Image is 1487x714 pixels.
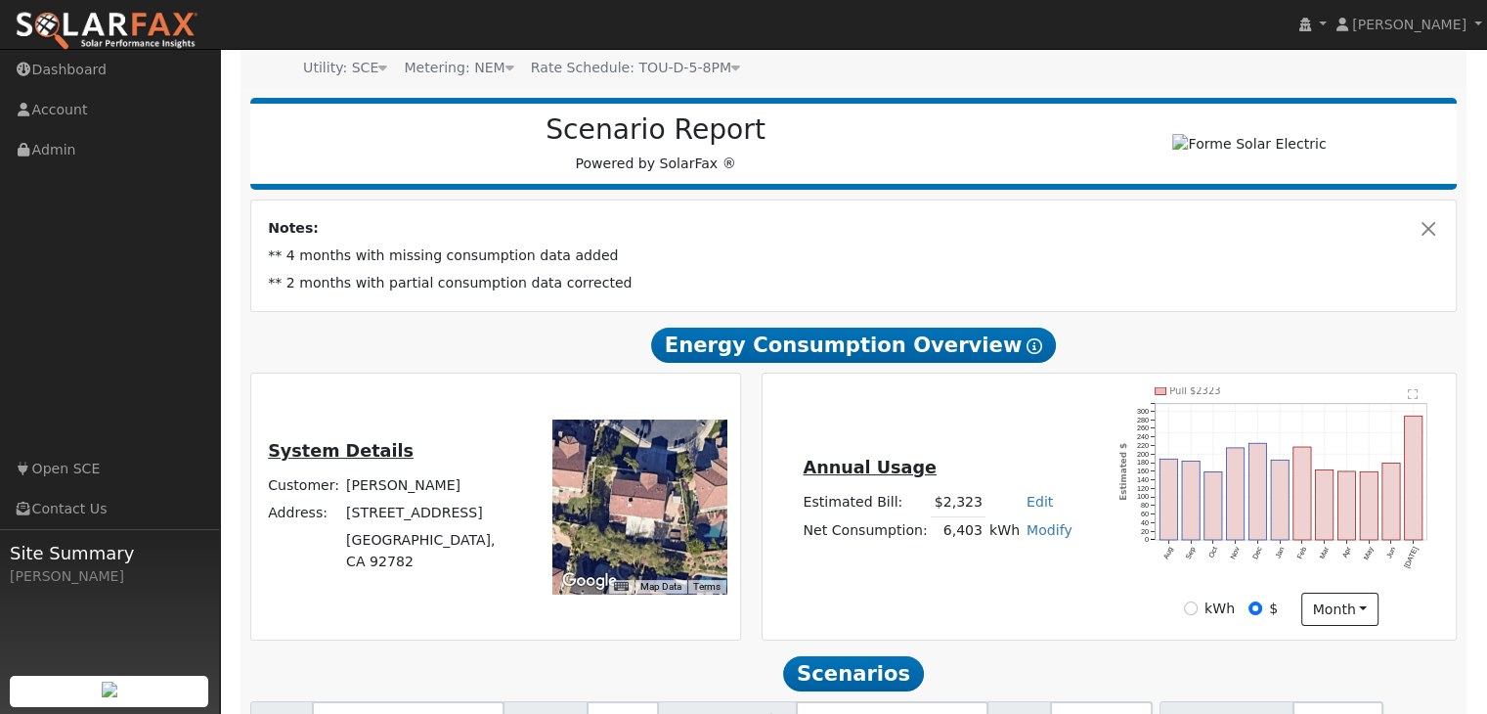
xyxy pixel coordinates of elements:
td: [PERSON_NAME] [343,472,526,500]
span: [PERSON_NAME] [1352,17,1466,32]
rect: onclick="" [1383,463,1401,540]
text: Dec [1251,545,1265,560]
rect: onclick="" [1294,447,1312,540]
span: Energy Consumption Overview [651,328,1056,363]
h2: Scenario Report [270,113,1041,147]
img: Forme Solar Electric [1172,134,1326,155]
text: 160 [1137,467,1149,475]
button: Map Data [640,580,681,594]
input: kWh [1184,602,1198,615]
text: 200 [1137,449,1149,458]
div: Metering: NEM [404,58,513,78]
text: Oct [1207,546,1220,559]
rect: onclick="" [1338,471,1356,540]
rect: onclick="" [1182,461,1200,540]
u: System Details [268,441,414,461]
text: Sep [1184,546,1198,561]
td: Customer: [265,472,343,500]
text: Jun [1385,546,1398,560]
td: Address: [265,500,343,527]
text: 120 [1137,484,1149,493]
td: ** 4 months with missing consumption data added [265,243,1443,270]
button: month [1301,593,1378,626]
button: Close [1419,218,1439,239]
rect: onclick="" [1204,471,1222,540]
text:  [1409,388,1420,400]
div: Utility: SCE [303,58,387,78]
label: kWh [1204,599,1235,619]
button: Keyboard shortcuts [614,580,628,594]
text: Jan [1274,546,1287,560]
img: retrieve [102,682,117,697]
div: [PERSON_NAME] [10,566,209,587]
td: ** 2 months with partial consumption data corrected [265,270,1443,297]
label: $ [1269,599,1278,619]
img: Google [557,568,622,594]
td: Estimated Bill: [800,489,931,517]
text: Pull $2323 [1170,385,1221,396]
div: Powered by SolarFax ® [260,113,1052,174]
text: 260 [1137,424,1149,432]
a: Modify [1027,522,1072,538]
td: kWh [985,516,1023,545]
td: Net Consumption: [800,516,931,545]
rect: onclick="" [1249,443,1267,540]
u: Annual Usage [803,458,936,477]
text: 300 [1137,406,1149,415]
rect: onclick="" [1316,469,1334,540]
td: [STREET_ADDRESS] [343,500,526,527]
td: [GEOGRAPHIC_DATA], CA 92782 [343,527,526,575]
text: 280 [1137,415,1149,424]
td: 6,403 [931,516,985,545]
text: Nov [1229,545,1243,560]
text: 0 [1145,535,1149,544]
text: May [1363,545,1377,561]
strong: Notes: [268,220,319,236]
rect: onclick="" [1361,471,1378,540]
text: 60 [1141,510,1149,518]
td: $2,323 [931,489,985,517]
text: Estimated $ [1119,443,1129,501]
text: Apr [1341,545,1354,559]
text: 20 [1141,527,1149,536]
text: 40 [1141,518,1149,527]
rect: onclick="" [1272,460,1290,540]
text: Feb [1296,546,1309,560]
rect: onclick="" [1227,448,1245,540]
text: Aug [1161,546,1175,561]
img: SolarFax [15,11,198,52]
rect: onclick="" [1159,459,1177,540]
text: 140 [1137,475,1149,484]
text: 100 [1137,492,1149,501]
text: 240 [1137,432,1149,441]
input: $ [1248,602,1262,615]
a: Open this area in Google Maps (opens a new window) [557,568,622,594]
span: Site Summary [10,540,209,566]
text: [DATE] [1403,546,1421,570]
a: Terms [693,581,721,592]
span: Alias: TOU-D-PRIME [531,60,740,75]
rect: onclick="" [1406,416,1423,540]
text: 180 [1137,458,1149,467]
i: Show Help [1027,338,1042,354]
text: 80 [1141,501,1149,510]
text: 220 [1137,441,1149,450]
text: Mar [1318,545,1332,560]
span: Scenarios [783,656,923,692]
a: Edit [1027,494,1053,510]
